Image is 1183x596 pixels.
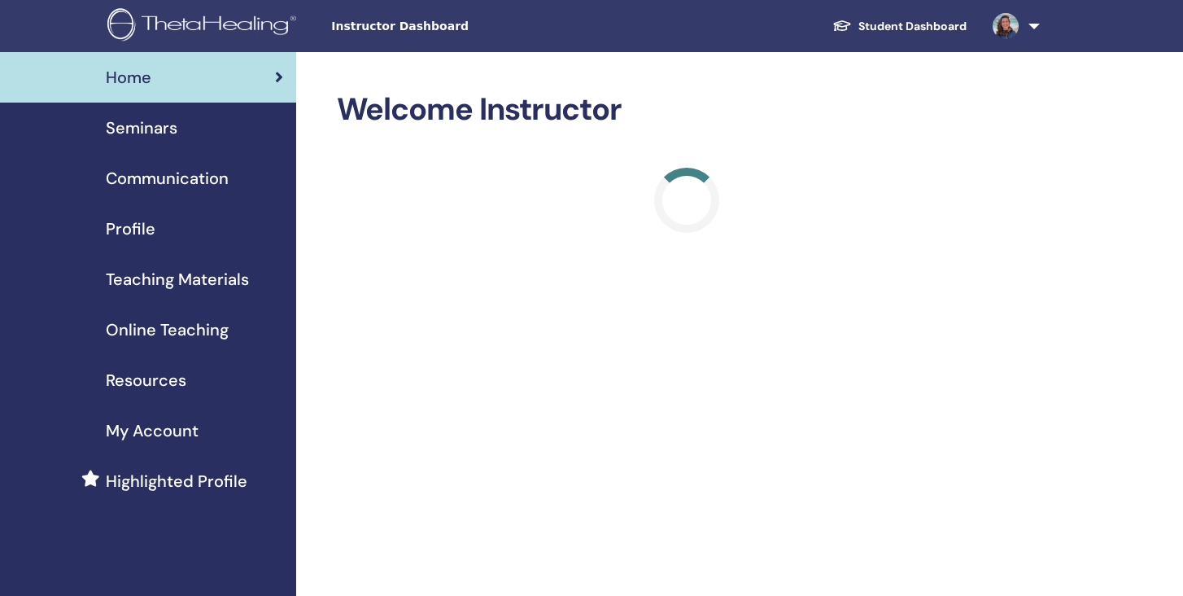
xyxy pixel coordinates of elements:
span: My Account [106,419,199,443]
span: Resources [106,368,186,392]
span: Teaching Materials [106,267,249,291]
span: Profile [106,217,155,241]
span: Highlighted Profile [106,469,247,493]
span: Instructor Dashboard [331,18,575,35]
h2: Welcome Instructor [337,91,1037,129]
span: Home [106,65,151,90]
span: Communication [106,166,229,191]
img: default.jpg [993,13,1019,39]
img: graduation-cap-white.svg [832,19,852,33]
a: Student Dashboard [819,11,980,42]
span: Seminars [106,116,177,140]
span: Online Teaching [106,318,229,342]
img: logo.png [107,8,302,45]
